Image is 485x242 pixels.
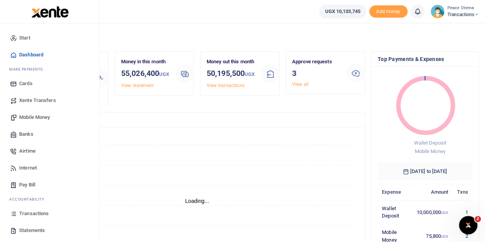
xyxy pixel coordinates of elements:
li: Toup your wallet [369,5,408,18]
a: Xente Transfers [6,92,93,109]
span: Start [19,34,30,42]
a: View all [292,82,309,87]
span: Cards [19,80,33,87]
span: Airtime [19,147,36,155]
text: Loading... [185,198,209,204]
span: 2 [475,216,481,222]
a: Transactions [6,205,93,222]
li: M [6,63,93,75]
small: UGX [159,71,169,77]
img: logo-large [31,6,69,18]
span: Transactions [19,210,49,217]
a: Pay Bill [6,176,93,193]
p: Approve requests [292,58,340,66]
iframe: Intercom live chat [459,216,477,234]
img: profile-user [431,5,444,18]
li: Ac [6,193,93,205]
li: Wallet ballance [316,5,369,18]
a: View statement [121,83,154,88]
h3: 3 [292,67,340,79]
span: ake Payments [13,66,43,72]
th: Expense [378,184,413,200]
span: Dashboard [19,51,43,59]
a: logo-small logo-large logo-large [31,8,69,14]
a: Internet [6,160,93,176]
p: Money in this month [121,58,169,66]
span: Transactions [447,11,479,18]
h4: Hello Peace [29,33,479,41]
a: profile-user Peace Otema Transactions [431,5,479,18]
span: Xente Transfers [19,97,56,104]
h3: 55,026,400 [121,67,169,80]
a: Airtime [6,143,93,160]
span: Internet [19,164,37,172]
span: Mobile Money [414,148,445,154]
span: Add money [369,5,408,18]
td: 1 [452,200,472,224]
span: Pay Bill [19,181,35,189]
a: Start [6,30,93,46]
span: Mobile Money [19,114,50,121]
span: countability [15,196,44,202]
a: View transactions [207,83,245,88]
span: UGX 10,133,745 [325,8,360,15]
a: Statements [6,222,93,239]
a: Banks [6,126,93,143]
a: Dashboard [6,46,93,63]
span: Statements [19,227,45,234]
small: UGX [441,211,448,215]
span: Wallet Deposit [414,140,446,146]
a: Add money [369,8,408,14]
th: Amount [413,184,453,200]
small: UGX [441,234,448,239]
a: Mobile Money [6,109,93,126]
a: UGX 10,133,745 [319,5,366,18]
th: Txns [452,184,472,200]
small: UGX [245,71,255,77]
h3: 50,195,500 [207,67,255,80]
td: Wallet Deposit [378,200,413,224]
small: Peace Otema [447,5,479,12]
span: Banks [19,130,33,138]
h6: [DATE] to [DATE] [378,162,472,181]
td: 10,000,000 [413,200,453,224]
h4: Transactions Overview [36,115,358,124]
p: Money out this month [207,58,255,66]
h4: Top Payments & Expenses [378,55,472,63]
a: Cards [6,75,93,92]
